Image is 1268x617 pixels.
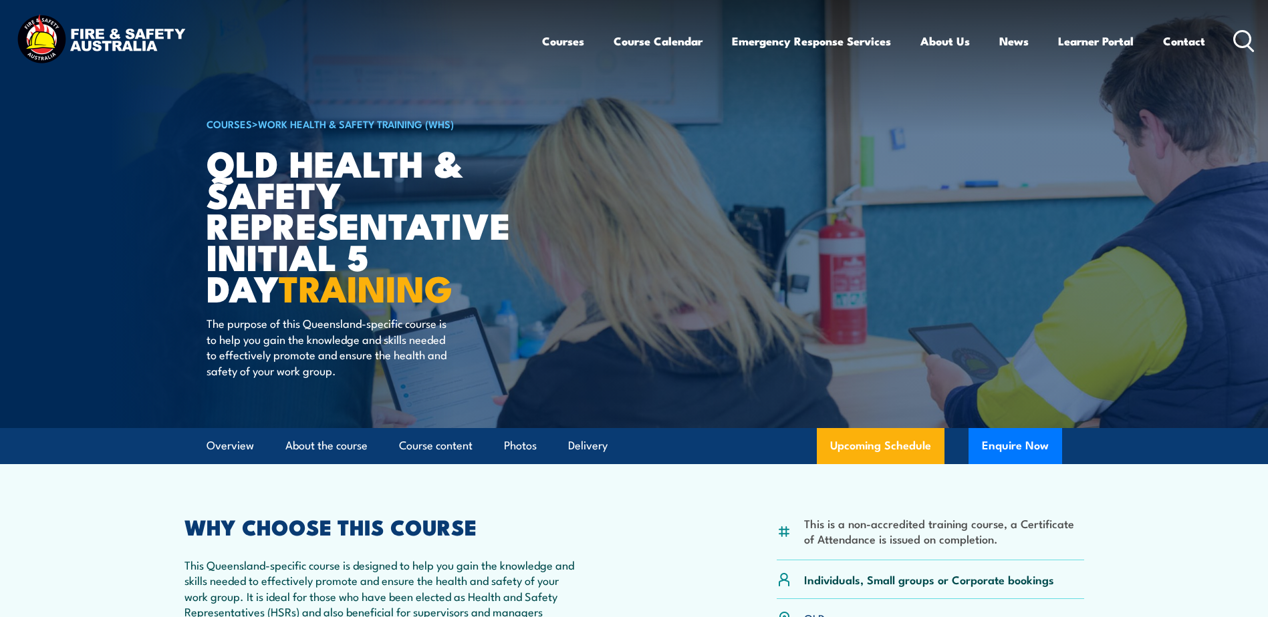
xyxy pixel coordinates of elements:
li: This is a non-accredited training course, a Certificate of Attendance is issued on completion. [804,516,1084,547]
a: Emergency Response Services [732,23,891,59]
a: Upcoming Schedule [817,428,944,464]
p: The purpose of this Queensland-specific course is to help you gain the knowledge and skills neede... [207,315,451,378]
h1: QLD Health & Safety Representative Initial 5 Day [207,147,537,303]
strong: TRAINING [279,259,453,315]
h2: WHY CHOOSE THIS COURSE [184,517,575,536]
a: Contact [1163,23,1205,59]
a: Photos [504,428,537,463]
a: News [999,23,1029,59]
a: Course content [399,428,473,463]
a: Courses [542,23,584,59]
a: Work Health & Safety Training (WHS) [258,116,454,131]
a: Learner Portal [1058,23,1134,59]
a: Course Calendar [614,23,703,59]
p: Individuals, Small groups or Corporate bookings [804,572,1054,587]
a: About the course [285,428,368,463]
a: About Us [920,23,970,59]
a: Delivery [568,428,608,463]
a: Overview [207,428,254,463]
a: COURSES [207,116,252,131]
button: Enquire Now [969,428,1062,464]
h6: > [207,116,537,132]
